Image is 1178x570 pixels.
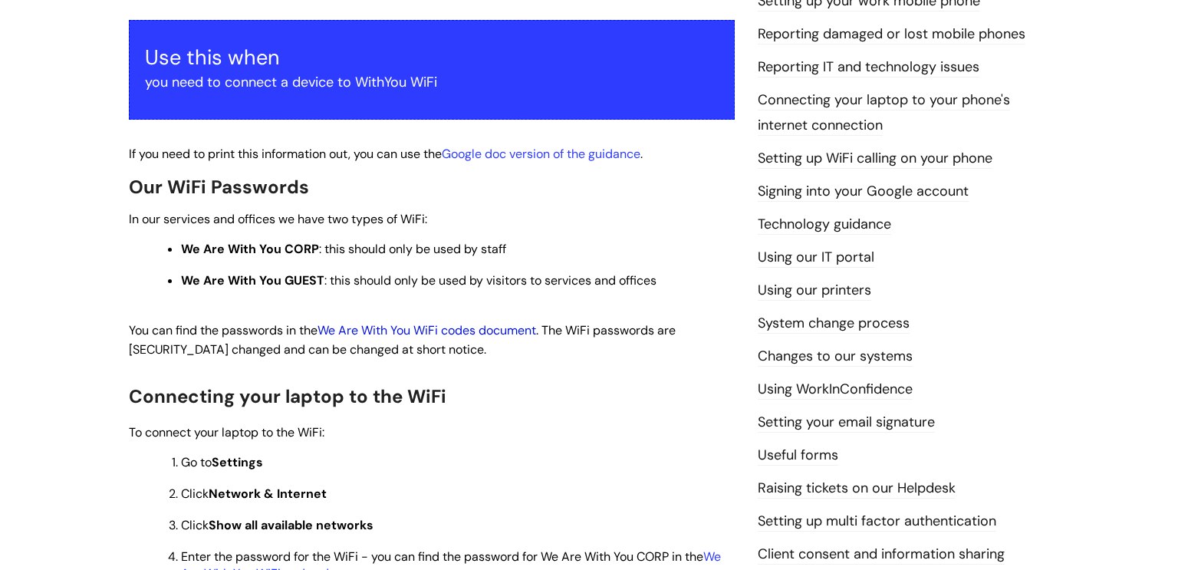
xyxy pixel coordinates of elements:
[181,241,506,257] span: : this should only be used by staff
[209,486,327,502] strong: Network & Internet
[758,545,1005,565] a: Client consent and information sharing
[129,146,643,162] span: If you need to print this information out, you can use the .
[129,384,446,408] span: Connecting your laptop to the WiFi
[181,486,327,502] span: Click
[758,512,996,532] a: Setting up multi factor authentication
[758,413,935,433] a: Setting your email signature
[758,215,891,235] a: Technology guidance
[758,149,992,169] a: Setting up WiFi calling on your phone
[442,146,640,162] a: Google doc version of the guidance
[145,45,719,70] h3: Use this when
[212,454,263,470] strong: Settings
[758,58,979,77] a: Reporting IT and technology issues
[181,454,263,470] span: Go to
[181,517,373,533] span: Click
[758,281,871,301] a: Using our printers
[145,70,719,94] p: you need to connect a device to WithYou WiFi
[129,211,427,227] span: In our services and offices we have two types of WiFi:
[758,380,913,400] a: Using WorkInConfidence
[758,25,1025,44] a: Reporting damaged or lost mobile phones
[758,248,874,268] a: Using our IT portal
[758,182,969,202] a: Signing into your Google account
[129,322,676,357] span: You can find the passwords in the . The WiFi passwords are [SECURITY_DATA] changed and can be cha...
[129,424,324,440] span: To connect your laptop to the WiFi:
[209,517,373,533] strong: Show all available networks
[758,91,1010,135] a: Connecting your laptop to your phone's internet connection
[181,272,324,288] strong: We Are With You GUEST
[758,314,910,334] a: System change process
[758,347,913,367] a: Changes to our systems
[758,446,838,466] a: Useful forms
[318,322,536,338] a: We Are With You WiFi codes document
[758,479,956,499] a: Raising tickets on our Helpdesk
[129,175,309,199] span: Our WiFi Passwords
[181,241,319,257] strong: We Are With You CORP
[181,272,656,288] span: : this should only be used by visitors to services and offices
